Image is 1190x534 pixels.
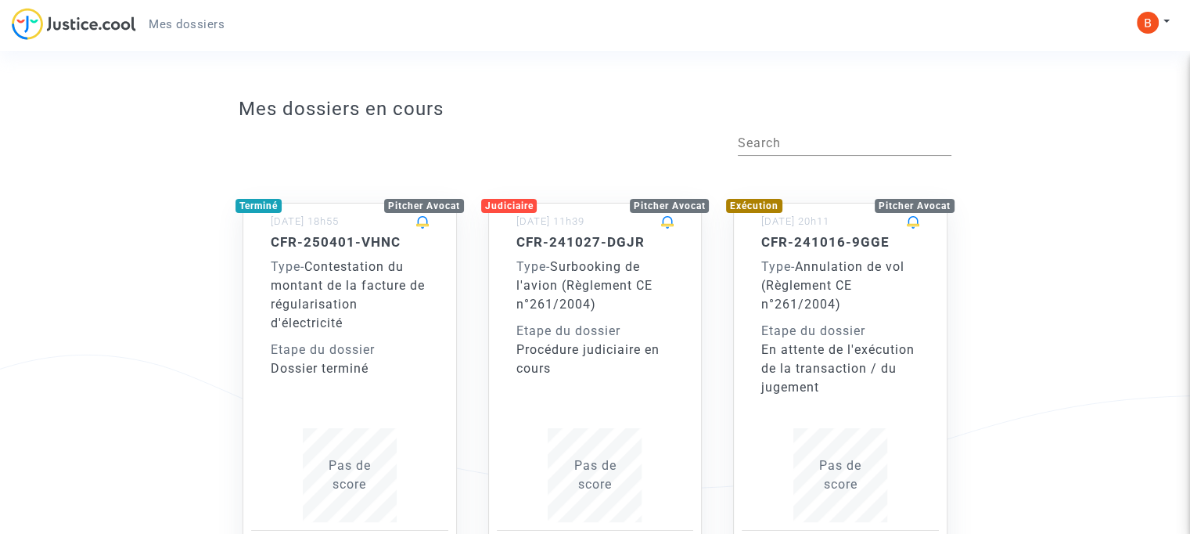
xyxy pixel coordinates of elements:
[516,259,546,274] span: Type
[384,199,464,213] div: Pitcher Avocat
[1137,12,1159,34] img: ACg8ocLXJ8NVJMdZw6j-F1_yrQRU79zAy9JJ7THH-y1JzP8Og_TSIw=s96-c
[271,215,339,227] small: [DATE] 18h55
[761,259,904,312] span: Annulation de vol (Règlement CE n°261/2004)
[271,259,425,330] span: Contestation du montant de la facture de régularisation d'électricité
[573,458,616,492] span: Pas de score
[875,199,955,213] div: Pitcher Avocat
[761,259,795,274] span: -
[516,341,674,378] div: Procédure judiciaire en cours
[481,199,537,213] div: Judiciaire
[136,13,237,36] a: Mes dossiers
[516,259,550,274] span: -
[12,8,136,40] img: jc-logo.svg
[271,259,304,274] span: -
[761,234,919,250] h5: CFR-241016-9GGE
[516,259,653,312] span: Surbooking de l'avion (Règlement CE n°261/2004)
[761,259,791,274] span: Type
[271,234,429,250] h5: CFR-250401-VHNC
[271,359,429,378] div: Dossier terminé
[516,234,674,250] h5: CFR-241027-DGJR
[516,322,674,341] div: Etape du dossier
[761,322,919,341] div: Etape du dossier
[761,215,829,227] small: [DATE] 20h11
[726,199,782,213] div: Exécution
[239,98,951,121] h3: Mes dossiers en cours
[271,259,300,274] span: Type
[819,458,861,492] span: Pas de score
[149,17,225,31] span: Mes dossiers
[329,458,371,492] span: Pas de score
[761,341,919,397] div: En attente de l'exécution de la transaction / du jugement
[516,215,584,227] small: [DATE] 11h39
[271,341,429,359] div: Etape du dossier
[235,199,282,213] div: Terminé
[630,199,710,213] div: Pitcher Avocat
